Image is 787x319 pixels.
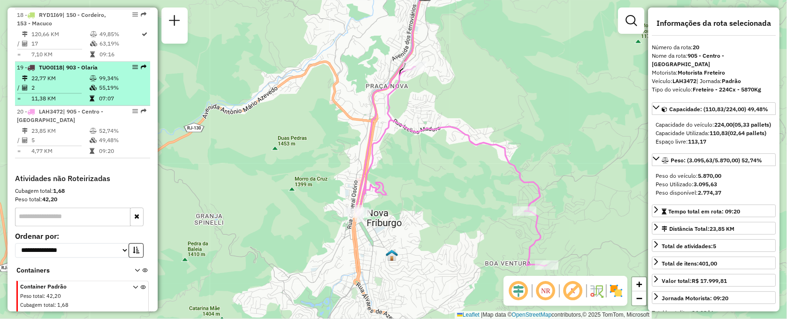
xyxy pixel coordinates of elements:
span: Cubagem total [20,302,54,308]
span: 19 - [17,64,98,71]
span: 20 - [17,108,103,123]
i: % de utilização da cubagem [90,137,97,143]
a: Valor total:R$ 17.999,81 [652,274,776,287]
div: Número da rota: [652,43,776,52]
span: 1/1 [86,311,94,318]
span: LAH3472 [39,108,63,115]
td: = [17,50,22,59]
div: Motorista: [652,68,776,77]
button: Ordem crescente [129,243,144,258]
span: Total de atividades/pedidos [20,311,83,318]
strong: Motorista Freteiro [678,69,725,76]
span: Peso total [20,293,44,299]
i: % de utilização do peso [90,128,97,134]
div: Capacidade Utilizada: [656,129,772,137]
td: 09:20 [99,146,146,156]
span: 1,68 [57,302,69,308]
img: Exibir/Ocultar setores [609,283,624,298]
span: RYD1I69 [39,11,62,18]
span: Total de atividades: [662,243,716,250]
span: 18 - [17,11,106,27]
strong: Freteiro - 224Cx - 5870Kg [693,86,761,93]
div: Total hectolitro: [652,309,776,317]
span: 23,85 KM [710,225,734,232]
div: Peso total: [15,195,150,204]
a: Total de itens:401,00 [652,257,776,269]
span: : [83,311,84,318]
strong: 5.870,00 [698,172,721,179]
strong: 20 [693,44,699,51]
td: 4,77 KM [31,146,89,156]
td: 23,85 KM [31,126,89,136]
a: Tempo total em rota: 09:20 [652,205,776,217]
div: Distância Total: [662,225,734,233]
td: 11,38 KM [31,94,89,103]
span: | 905 - Centro - [GEOGRAPHIC_DATA] [17,108,103,123]
a: OpenStreetMap [512,311,552,318]
td: 99,34% [99,74,146,83]
em: Opções [132,64,138,70]
span: Peso do veículo: [656,172,721,179]
a: Nova sessão e pesquisa [165,11,184,32]
a: Leaflet [457,311,480,318]
td: 2 [31,83,89,92]
span: Ocultar NR [535,280,557,302]
i: Distância Total [22,128,28,134]
div: Jornada Motorista: 09:20 [662,294,728,303]
span: Ocultar deslocamento [507,280,530,302]
span: Tempo total em rota: 09:20 [668,208,740,215]
div: Cubagem total: [15,187,150,195]
td: / [17,83,22,92]
td: = [17,94,22,103]
span: Container Padrão [20,282,122,291]
strong: 224,00 [714,121,733,128]
span: 42,20 [46,293,61,299]
i: Rota otimizada [142,31,148,37]
a: Zoom in [632,277,646,291]
strong: R$ 17.999,81 [692,277,727,284]
td: 52,74% [99,126,146,136]
span: : [54,302,56,308]
div: Capacidade: (110,83/224,00) 49,48% [652,117,776,150]
span: TUO0I18 [39,64,62,71]
span: − [636,292,642,304]
td: 07:07 [99,94,146,103]
a: Capacidade: (110,83/224,00) 49,48% [652,102,776,115]
span: Peso: (3.095,63/5.870,00) 52,74% [671,157,762,164]
a: Total de atividades:5 [652,239,776,252]
i: % de utilização do peso [90,76,97,81]
span: : [44,293,45,299]
em: Rota exportada [141,64,146,70]
strong: 110,83 [710,129,728,137]
strong: 5 [713,243,716,250]
span: Containers [16,266,122,275]
strong: 905 - Centro - [GEOGRAPHIC_DATA] [652,52,724,68]
div: Peso: (3.095,63/5.870,00) 52,74% [652,168,776,201]
strong: Padrão [722,77,741,84]
div: Veículo: [652,77,776,85]
i: Tempo total em rota [90,148,94,154]
td: 49,85% [99,30,141,39]
div: Map data © contributors,© 2025 TomTom, Microsoft [455,311,652,319]
img: Fluxo de ruas [589,283,604,298]
i: % de utilização do peso [90,31,97,37]
i: % de utilização da cubagem [90,41,97,46]
i: Tempo total em rota [90,96,94,101]
label: Ordenar por: [15,230,150,242]
i: Distância Total [22,31,28,37]
a: Exibir filtros [622,11,641,30]
em: Rota exportada [141,12,146,17]
strong: 42,20 [42,196,57,203]
i: Distância Total [22,76,28,81]
td: 17 [31,39,90,48]
div: Espaço livre: [656,137,772,146]
em: Opções [132,12,138,17]
div: Capacidade do veículo: [656,121,772,129]
strong: 113,17 [688,138,706,145]
td: 49,48% [99,136,146,145]
span: | 903 - Olaria [62,64,98,71]
i: Total de Atividades [22,41,28,46]
span: | Jornada: [696,77,741,84]
strong: 3.095,63 [694,181,717,188]
span: + [636,278,642,290]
